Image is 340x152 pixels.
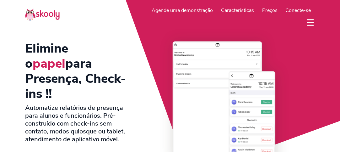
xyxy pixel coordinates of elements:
h2: Automatize relatórios de presença para alunos e funcionários. Pré-construído com check-ins sem co... [25,104,131,143]
h1: Elimine o para Presença, Check-ins !! [25,41,131,101]
a: Características [217,5,258,15]
a: Preços [258,5,282,15]
span: Conecte-se [285,7,311,14]
span: Preços [262,7,278,14]
button: dropdown menu [306,15,315,30]
a: Conecte-se [281,5,315,15]
span: papel [33,55,65,72]
a: Agende uma demonstração [148,5,217,15]
img: Skooly [25,8,60,21]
